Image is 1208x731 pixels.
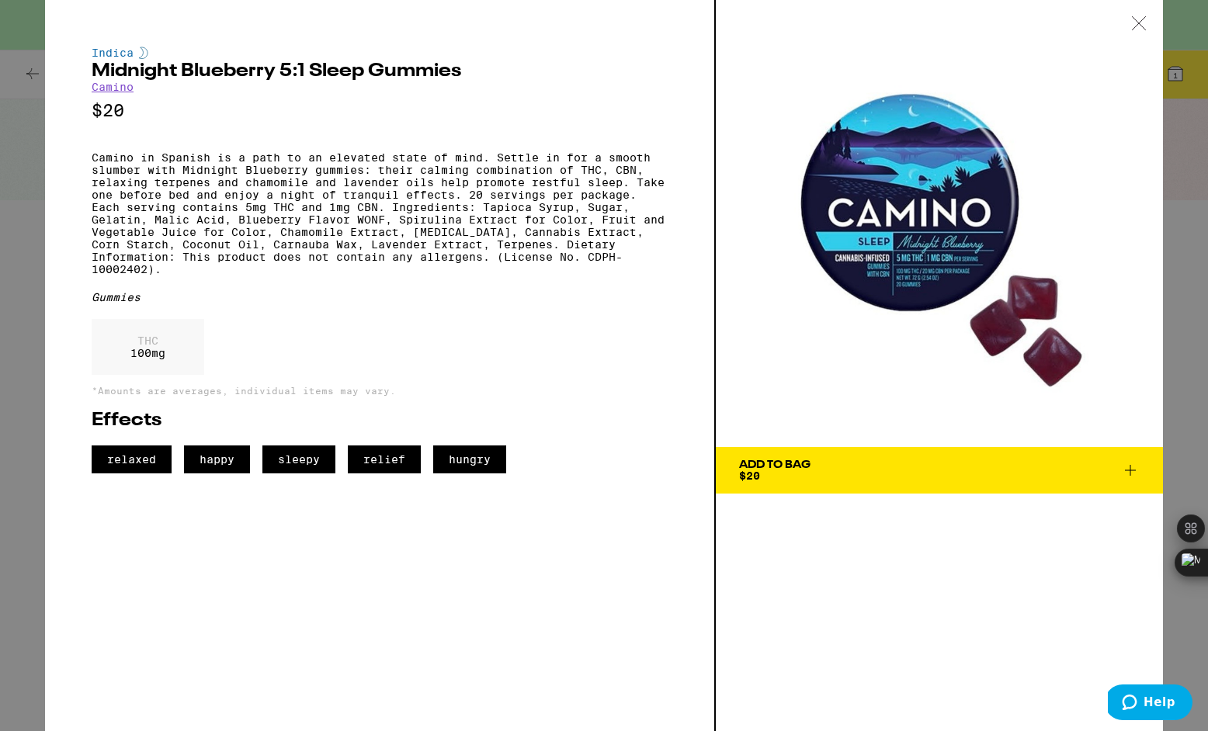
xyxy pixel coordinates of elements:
span: $20 [739,469,760,482]
div: Gummies [92,291,668,303]
span: relaxed [92,445,172,473]
span: sleepy [262,445,335,473]
h2: Midnight Blueberry 5:1 Sleep Gummies [92,62,668,81]
a: Camino [92,81,134,93]
h2: Effects [92,411,668,430]
div: Indica [92,47,668,59]
button: Add To Bag$20 [716,447,1163,494]
p: Camino in Spanish is a path to an elevated state of mind. Settle in for a smooth slumber with Mid... [92,151,668,275]
div: Add To Bag [739,459,811,470]
span: relief [348,445,421,473]
span: hungry [433,445,506,473]
span: happy [184,445,250,473]
iframe: Opens a widget where you can find more information [1108,684,1192,723]
div: 100 mg [92,319,204,375]
p: $20 [92,101,668,120]
img: indicaColor.svg [139,47,148,59]
p: THC [130,334,165,347]
p: *Amounts are averages, individual items may vary. [92,386,668,396]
